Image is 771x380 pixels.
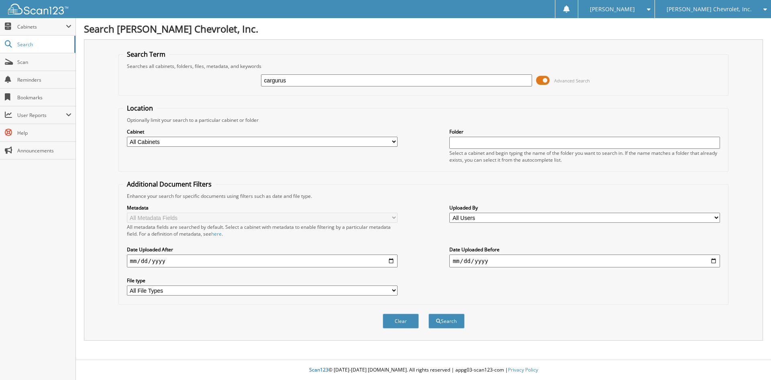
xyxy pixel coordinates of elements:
[17,147,71,154] span: Announcements
[731,341,771,380] iframe: Chat Widget
[17,129,71,136] span: Help
[667,7,752,12] span: [PERSON_NAME] Chevrolet, Inc.
[127,277,398,284] label: File type
[17,23,66,30] span: Cabinets
[428,314,465,329] button: Search
[123,50,169,59] legend: Search Term
[449,128,720,135] label: Folder
[123,63,724,70] div: Searches all cabinets, folders, files, metadata, and keywords
[84,22,763,35] h1: Search [PERSON_NAME] Chevrolet, Inc.
[449,204,720,211] label: Uploaded By
[449,255,720,267] input: end
[17,112,66,119] span: User Reports
[211,230,222,237] a: here
[508,366,538,373] a: Privacy Policy
[127,224,398,237] div: All metadata fields are searched by default. Select a cabinet with metadata to enable filtering b...
[17,59,71,66] span: Scan
[123,117,724,123] div: Optionally limit your search to a particular cabinet or folder
[123,180,216,189] legend: Additional Document Filters
[127,255,398,267] input: start
[123,104,157,113] legend: Location
[449,150,720,163] div: Select a cabinet and begin typing the name of the folder you want to search in. If the name match...
[554,78,590,84] span: Advanced Search
[127,128,398,135] label: Cabinet
[383,314,419,329] button: Clear
[76,360,771,380] div: © [DATE]-[DATE] [DOMAIN_NAME]. All rights reserved | appg03-scan123-com |
[123,193,724,199] div: Enhance your search for specific documents using filters such as date and file type.
[8,4,68,14] img: scan123-logo-white.svg
[17,76,71,83] span: Reminders
[590,7,635,12] span: [PERSON_NAME]
[449,246,720,253] label: Date Uploaded Before
[127,246,398,253] label: Date Uploaded After
[17,94,71,101] span: Bookmarks
[309,366,328,373] span: Scan123
[127,204,398,211] label: Metadata
[17,41,70,48] span: Search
